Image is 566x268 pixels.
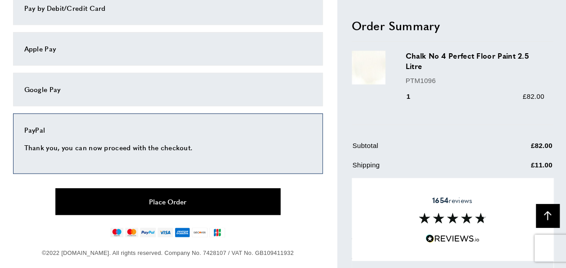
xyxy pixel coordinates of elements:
[110,227,123,237] img: maestro
[175,227,190,237] img: american-express
[523,92,544,100] span: £82.00
[406,91,423,102] div: 1
[24,43,312,54] div: Apple Pay
[481,160,552,177] td: £11.00
[42,250,294,256] span: ©2022 [DOMAIN_NAME]. All rights reserved. Company No. 7428107 / VAT No. GB109411932
[24,142,312,153] p: Thank you, you can now proceed with the checkout.
[432,196,472,205] span: reviews
[353,140,481,158] td: Subtotal
[352,51,385,84] img: Chalk No 4 Perfect Floor Paint 2.5 Litre
[406,51,544,71] h3: Chalk No 4 Perfect Floor Paint 2.5 Litre
[24,3,312,14] div: Pay by Debit/Credit Card
[432,195,448,205] strong: 1654
[419,213,486,223] img: Reviews section
[406,75,544,86] p: PTM1096
[192,227,208,237] img: discover
[125,227,138,237] img: mastercard
[209,227,225,237] img: jcb
[481,140,552,158] td: £82.00
[353,160,481,177] td: Shipping
[24,84,312,95] div: Google Pay
[426,234,480,243] img: Reviews.io 5 stars
[140,227,156,237] img: paypal
[24,125,312,135] div: PayPal
[158,227,172,237] img: visa
[352,18,553,34] h2: Order Summary
[55,188,281,215] button: Place Order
